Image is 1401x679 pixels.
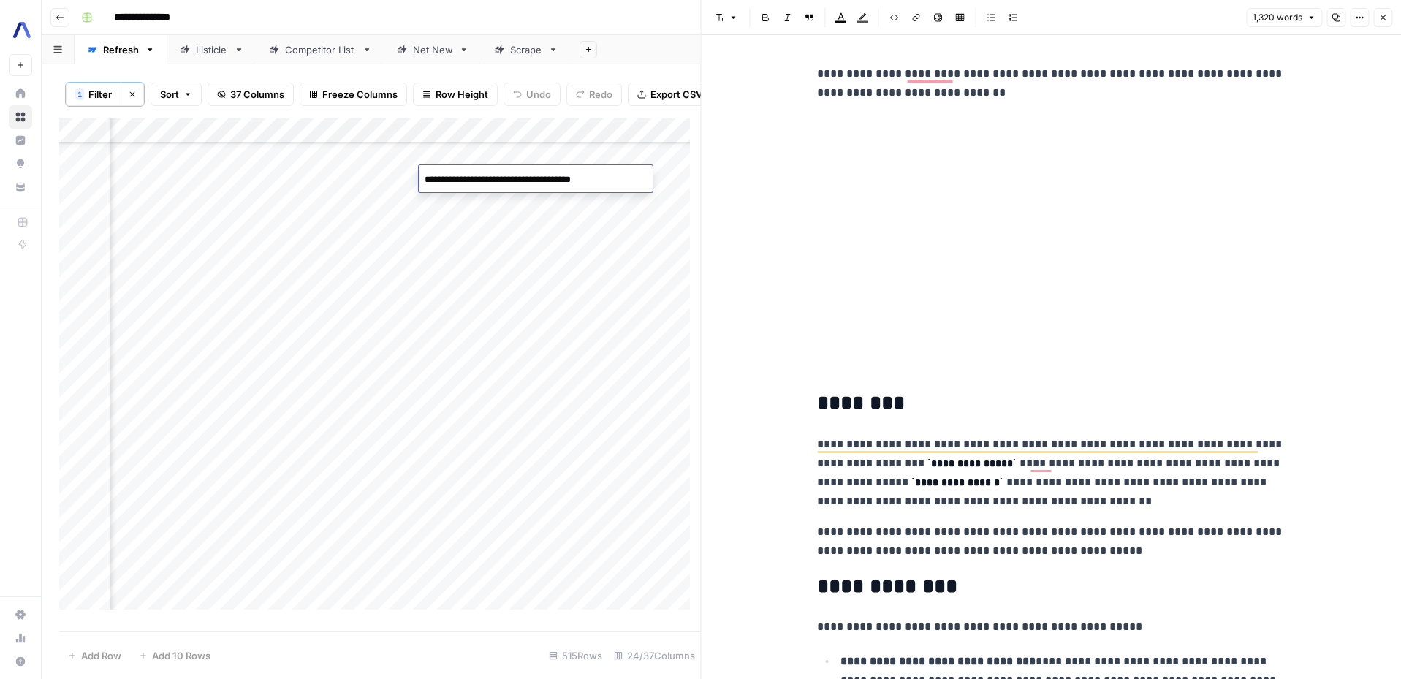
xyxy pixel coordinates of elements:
span: Add Row [81,648,121,663]
button: Freeze Columns [300,83,407,106]
button: 37 Columns [208,83,294,106]
img: AssemblyAI Logo [9,17,35,43]
a: Net New [384,35,482,64]
button: Workspace: AssemblyAI [9,12,32,48]
a: Browse [9,105,32,129]
a: Home [9,82,32,105]
div: Competitor List [285,42,356,57]
span: Freeze Columns [322,87,398,102]
div: Net New [413,42,453,57]
span: Filter [88,87,112,102]
button: Export CSV [628,83,712,106]
button: Add Row [59,644,130,667]
span: 37 Columns [230,87,284,102]
a: Listicle [167,35,257,64]
button: Undo [504,83,561,106]
button: Redo [566,83,622,106]
a: Settings [9,603,32,626]
a: Refresh [75,35,167,64]
button: 1,320 words [1246,8,1322,27]
a: Opportunities [9,152,32,175]
div: Listicle [196,42,228,57]
span: Export CSV [650,87,702,102]
div: 1 [75,88,84,100]
button: Help + Support [9,650,32,673]
span: Undo [526,87,551,102]
div: 515 Rows [543,644,608,667]
span: 1,320 words [1253,11,1302,24]
span: 1 [77,88,82,100]
button: 1Filter [66,83,121,106]
a: Usage [9,626,32,650]
a: Competitor List [257,35,384,64]
a: Insights [9,129,32,152]
button: Add 10 Rows [130,644,219,667]
a: Scrape [482,35,571,64]
div: Scrape [510,42,542,57]
div: 24/37 Columns [608,644,701,667]
span: Sort [160,87,179,102]
button: Sort [151,83,202,106]
button: Row Height [413,83,498,106]
span: Redo [589,87,612,102]
div: Refresh [103,42,139,57]
a: Your Data [9,175,32,199]
span: Add 10 Rows [152,648,210,663]
span: Row Height [436,87,488,102]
